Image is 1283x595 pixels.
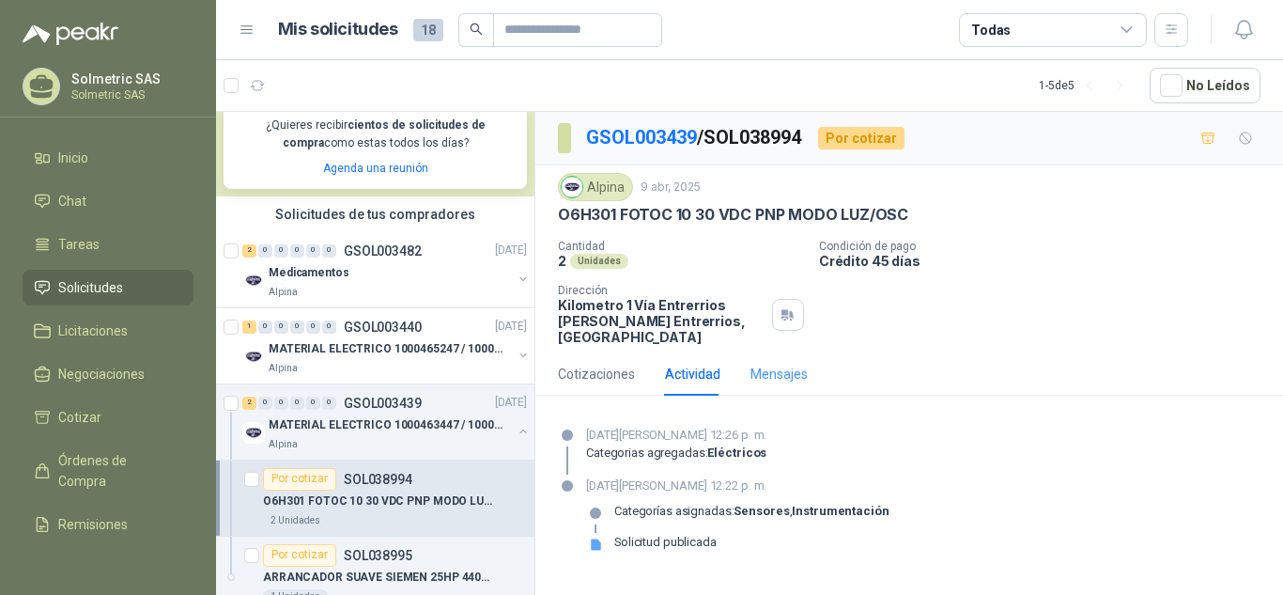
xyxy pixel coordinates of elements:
p: 9 abr, 2025 [641,179,701,196]
p: [DATE] [495,394,527,412]
div: 0 [322,244,336,258]
div: 1 - 5 de 5 [1039,70,1135,101]
a: Agenda una reunión [323,162,428,175]
div: 0 [274,244,288,258]
div: Por cotizar [263,468,336,491]
div: Solicitudes de tus compradores [216,196,534,232]
p: Solmetric SAS [71,89,189,101]
span: Negociaciones [58,364,145,384]
div: Actividad [665,364,720,384]
strong: Eléctricos [707,446,766,460]
span: Órdenes de Compra [58,450,176,492]
a: Órdenes de Compra [23,443,193,499]
a: Tareas [23,227,193,262]
div: 2 [242,244,256,258]
p: SOL038994 [344,473,412,486]
div: 0 [322,397,336,410]
strong: Instrumentación [792,504,889,518]
span: Remisiones [58,514,128,535]
p: [DATE] [495,242,527,259]
p: Alpina [269,437,298,452]
a: Cotizar [23,399,193,435]
p: Dirección [558,284,765,297]
a: Chat [23,183,193,219]
p: [DATE] [495,318,527,336]
div: 0 [290,397,304,410]
span: Inicio [58,148,88,168]
a: GSOL003439 [586,126,697,149]
div: 2 Unidades [263,513,328,528]
div: 0 [274,397,288,410]
button: No Leídos [1150,68,1260,103]
a: Negociaciones [23,356,193,392]
a: Por cotizarSOL038994O6H301 FOTOC 10 30 VDC PNP MODO LUZ/OSC2 Unidades [216,461,534,537]
span: Cotizar [58,407,101,428]
div: Todas [971,20,1011,40]
p: SOL038995 [344,549,412,562]
a: 2 0 0 0 0 0 GSOL003439[DATE] Company LogoMATERIAL ELECTRICO 1000463447 / 1000465800Alpina [242,392,531,452]
p: Crédito 45 días [819,253,1275,269]
img: Company Logo [242,422,265,445]
h1: Mis solicitudes [278,16,398,43]
p: GSOL003440 [344,321,422,334]
span: Licitaciones [58,321,128,341]
p: Categorias agregadas: [586,446,766,461]
img: Company Logo [562,177,582,197]
a: 1 0 0 0 0 0 GSOL003440[DATE] Company LogoMATERIAL ELECTRICO 1000465247 / 1000466995Alpina [242,316,531,376]
p: / SOL038994 [586,123,803,152]
p: [DATE][PERSON_NAME] 12:22 p. m. [586,477,889,495]
p: O6H301 FOTOC 10 30 VDC PNP MODO LUZ/OSC [558,205,908,225]
p: GSOL003482 [344,244,422,258]
div: 0 [306,244,320,258]
p: MATERIAL ELECTRICO 1000465247 / 1000466995 [269,340,502,358]
span: search [470,23,483,36]
div: Solicitud publicada [614,535,717,550]
p: Kilometro 1 Vía Entrerrios [PERSON_NAME] Entrerrios , [GEOGRAPHIC_DATA] [558,297,765,345]
p: Cantidad [558,240,804,253]
div: 0 [258,321,272,334]
p: ARRANCADOR SUAVE SIEMEN 25HP 440VAC 60HZ [263,569,497,587]
a: 2 0 0 0 0 0 GSOL003482[DATE] Company LogoMedicamentosAlpina [242,240,531,300]
a: Inicio [23,140,193,176]
div: 0 [290,321,304,334]
div: 0 [258,244,272,258]
p: O6H301 FOTOC 10 30 VDC PNP MODO LUZ/OSC [263,493,497,510]
span: Solicitudes [58,277,123,298]
a: Remisiones [23,507,193,542]
div: Mensajes [750,364,808,384]
p: 2 [558,253,566,269]
span: 18 [413,19,443,41]
p: Medicamentos [269,264,349,282]
div: 0 [290,244,304,258]
p: Condición de pago [819,240,1275,253]
div: 0 [258,397,272,410]
span: Tareas [58,234,100,255]
div: 2 [242,397,256,410]
p: GSOL003439 [344,397,422,410]
p: MATERIAL ELECTRICO 1000463447 / 1000465800 [269,416,502,434]
div: Cotizaciones [558,364,635,384]
div: 0 [322,321,336,334]
div: Por cotizar [818,127,904,149]
img: Logo peakr [23,23,118,45]
div: 0 [306,321,320,334]
div: Por cotizar [263,544,336,567]
p: Alpina [269,361,298,376]
p: Solmetric SAS [71,72,189,86]
div: Alpina [558,173,633,201]
p: Alpina [269,285,298,300]
img: Company Logo [242,270,265,292]
b: cientos de solicitudes de compra [283,118,486,149]
strong: Sensores [734,504,789,518]
div: 1 [242,321,256,334]
p: Categorías asignadas: , [614,504,889,519]
a: Solicitudes [23,270,193,305]
div: Unidades [570,254,628,269]
div: 0 [306,397,320,410]
div: 0 [274,321,288,334]
p: [DATE][PERSON_NAME] 12:26 p. m. [586,426,766,445]
p: ¿Quieres recibir como estas todos los días? [235,117,516,152]
img: Company Logo [242,346,265,368]
span: Chat [58,191,86,211]
a: Licitaciones [23,313,193,349]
